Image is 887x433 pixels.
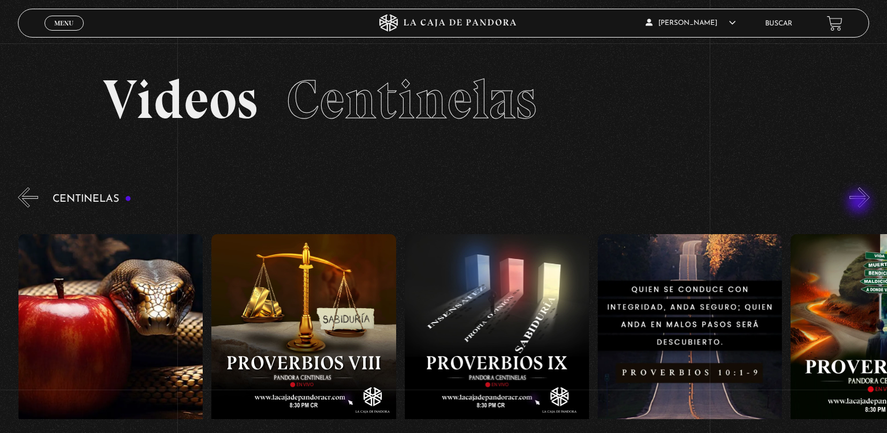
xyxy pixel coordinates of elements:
[54,20,73,27] span: Menu
[51,29,78,38] span: Cerrar
[765,20,792,27] a: Buscar
[827,15,843,31] a: View your shopping cart
[53,194,132,205] h3: Centinelas
[849,187,870,208] button: Next
[646,20,736,27] span: [PERSON_NAME]
[18,187,38,208] button: Previous
[103,72,784,127] h2: Videos
[286,66,536,132] span: Centinelas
